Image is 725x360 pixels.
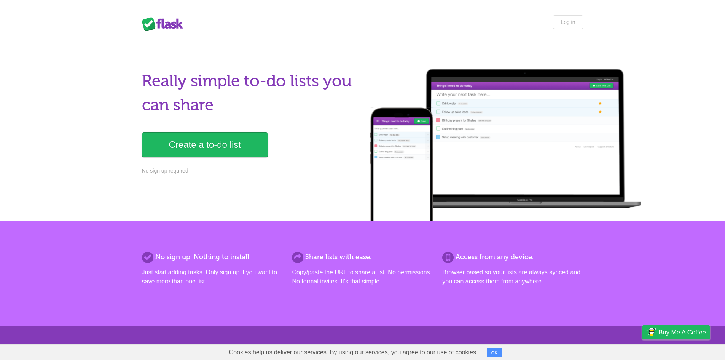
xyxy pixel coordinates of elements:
[442,252,583,262] h2: Access from any device.
[142,268,283,286] p: Just start adding tasks. Only sign up if you want to save more than one list.
[646,326,656,339] img: Buy me a coffee
[142,167,358,175] p: No sign up required
[553,15,583,29] a: Log in
[142,17,188,31] div: Flask Lists
[642,325,710,339] a: Buy me a coffee
[142,132,268,157] a: Create a to-do list
[487,348,502,357] button: OK
[221,345,486,360] span: Cookies help us deliver our services. By using our services, you agree to our use of cookies.
[142,252,283,262] h2: No sign up. Nothing to install.
[142,69,358,117] h1: Really simple to-do lists you can share
[658,326,706,339] span: Buy me a coffee
[442,268,583,286] p: Browser based so your lists are always synced and you can access them from anywhere.
[292,252,433,262] h2: Share lists with ease.
[292,268,433,286] p: Copy/paste the URL to share a list. No permissions. No formal invites. It's that simple.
